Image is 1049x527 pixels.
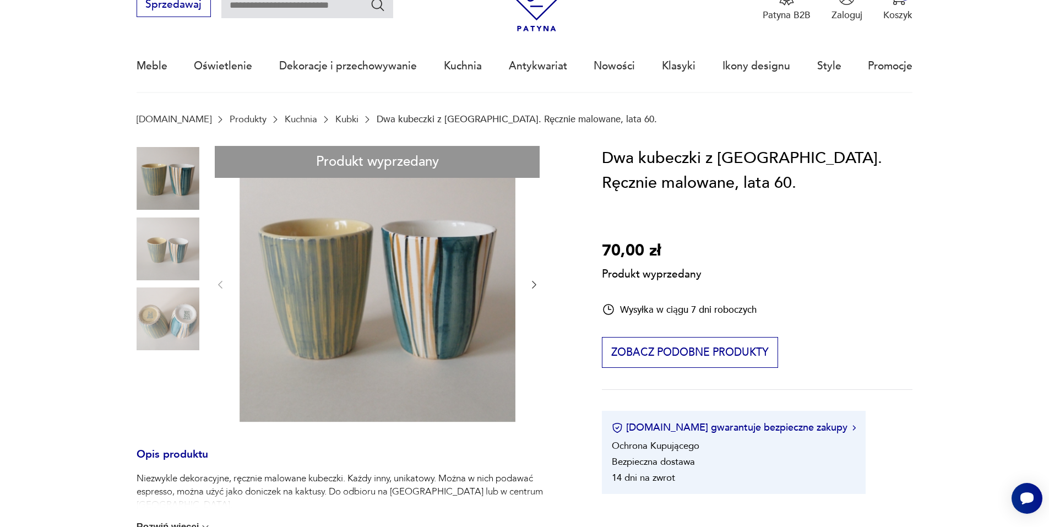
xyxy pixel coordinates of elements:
[509,41,567,91] a: Antykwariat
[612,439,699,452] li: Ochrona Kupującego
[612,455,695,468] li: Bezpieczna dostawa
[868,41,912,91] a: Promocje
[831,9,862,21] p: Zaloguj
[602,263,702,282] p: Produkt wyprzedany
[602,303,757,316] div: Wysyłka w ciągu 7 dni roboczych
[883,9,912,21] p: Koszyk
[722,41,790,91] a: Ikony designu
[137,1,211,10] a: Sprzedawaj
[137,41,167,91] a: Meble
[1012,483,1042,514] iframe: Smartsupp widget button
[612,471,675,484] li: 14 dni na zwrot
[137,450,570,472] h3: Opis produktu
[194,41,252,91] a: Oświetlenie
[335,114,358,124] a: Kubki
[817,41,841,91] a: Style
[602,337,778,368] button: Zobacz podobne produkty
[594,41,635,91] a: Nowości
[137,472,570,512] p: Niezwykle dekoracyjne, ręcznie malowane kubeczki. Każdy inny, unikatowy. Można w nich podawać esp...
[612,422,623,433] img: Ikona certyfikatu
[285,114,317,124] a: Kuchnia
[612,421,856,434] button: [DOMAIN_NAME] gwarantuje bezpieczne zakupy
[377,114,657,124] p: Dwa kubeczki z [GEOGRAPHIC_DATA]. Ręcznie malowane, lata 60.
[852,425,856,431] img: Ikona strzałki w prawo
[137,114,211,124] a: [DOMAIN_NAME]
[662,41,695,91] a: Klasyki
[444,41,482,91] a: Kuchnia
[279,41,417,91] a: Dekoracje i przechowywanie
[230,114,267,124] a: Produkty
[602,146,912,196] h1: Dwa kubeczki z [GEOGRAPHIC_DATA]. Ręcznie malowane, lata 60.
[602,238,702,264] p: 70,00 zł
[763,9,811,21] p: Patyna B2B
